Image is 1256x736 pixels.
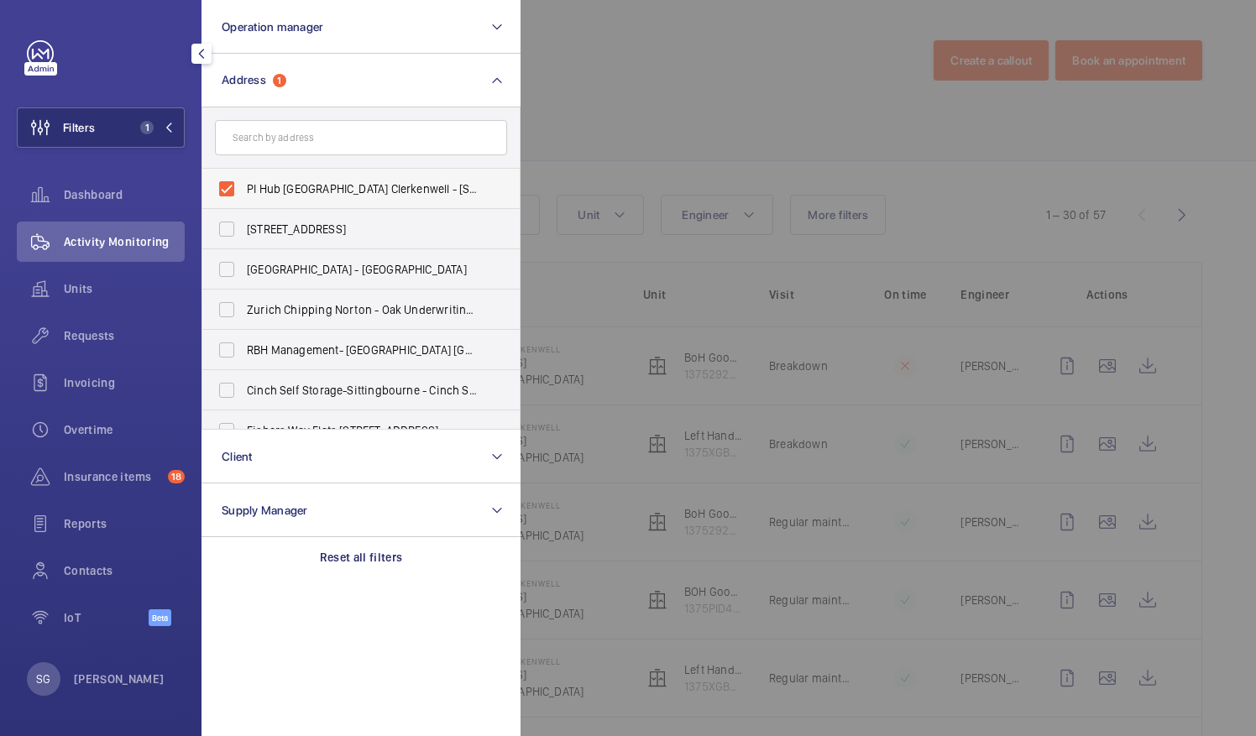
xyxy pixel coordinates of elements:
[149,609,171,626] span: Beta
[17,107,185,148] button: Filters1
[63,119,95,136] span: Filters
[168,470,185,483] span: 18
[64,468,161,485] span: Insurance items
[64,327,185,344] span: Requests
[64,562,185,579] span: Contacts
[36,671,50,687] p: SG
[74,671,165,687] p: [PERSON_NAME]
[64,374,185,391] span: Invoicing
[140,121,154,134] span: 1
[64,186,185,203] span: Dashboard
[64,515,185,532] span: Reports
[64,421,185,438] span: Overtime
[64,233,185,250] span: Activity Monitoring
[64,280,185,297] span: Units
[64,609,149,626] span: IoT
